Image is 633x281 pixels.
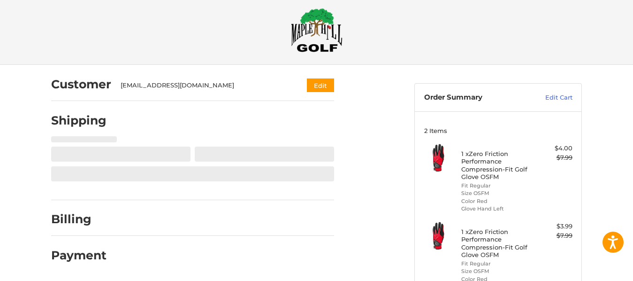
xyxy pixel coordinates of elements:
h4: 1 x Zero Friction Performance Compression-Fit Golf Glove OSFM [461,150,533,180]
div: $7.99 [535,153,572,163]
li: Fit Regular [461,182,533,190]
div: $4.00 [535,144,572,153]
img: Maple Hill Golf [291,8,343,52]
a: Edit Cart [525,93,572,102]
h2: Shipping [51,113,107,128]
h3: Order Summary [424,93,525,102]
li: Glove Hand Left [461,205,533,213]
li: Color Red [461,197,533,205]
li: Size OSFM [461,189,533,197]
h3: 2 Items [424,127,572,134]
h2: Payment [51,248,107,263]
button: Edit [307,78,334,92]
h2: Billing [51,212,106,226]
div: [EMAIL_ADDRESS][DOMAIN_NAME] [121,81,289,90]
h2: Customer [51,77,111,92]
